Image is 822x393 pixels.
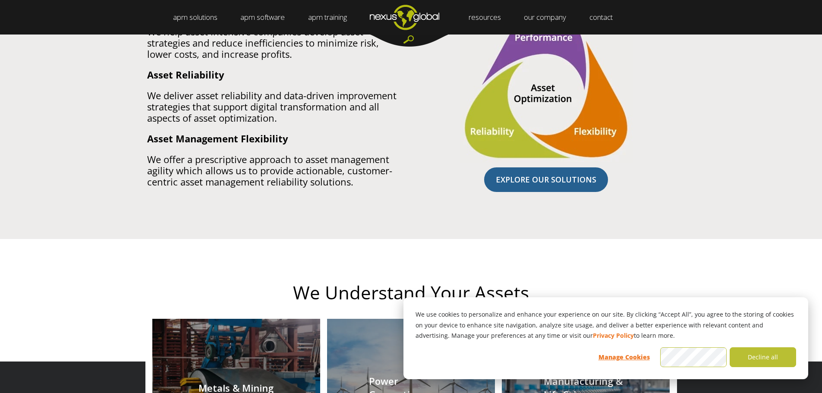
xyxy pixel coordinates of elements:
p: We help asset intensive companies develop asset strategies and reduce inefficiencies to minimize ... [147,26,405,60]
p: We use cookies to personalize and enhance your experience on our site. By clicking “Accept All”, ... [416,309,796,341]
button: Manage Cookies [591,347,657,367]
p: We deliver asset reliability and data-driven improvement strategies that support digital transfor... [147,90,405,123]
button: Decline all [730,347,796,367]
a: EXPLORE OUR SOLUTIONS [484,167,608,192]
p: We offer a prescriptive approach to asset management agility which allows us to provide actionabl... [147,154,405,187]
button: Accept all [660,347,727,367]
a: Privacy Policy [593,330,634,341]
p: Asset Reliability [147,69,405,80]
div: Cookie banner [403,297,808,379]
p: Asset Management Flexibility [147,133,405,144]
